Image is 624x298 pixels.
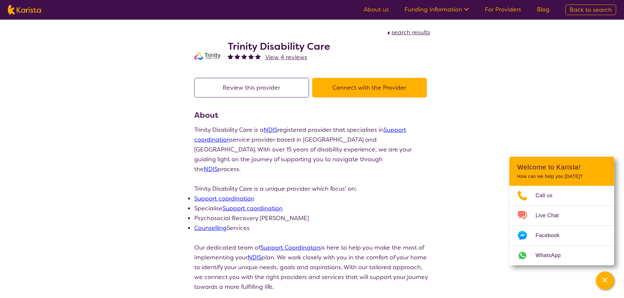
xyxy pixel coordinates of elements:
[194,184,430,194] p: Trinity Disability Care is a unique provider which focus' on:
[509,186,614,265] ul: Choose channel
[536,231,567,240] span: Facebook
[194,243,430,292] p: Our dedicated team of is here to help you make the most of implementing your plan. We work closel...
[194,109,430,121] h3: About
[386,28,430,36] a: search results
[222,204,283,212] a: Support coordination
[194,126,406,144] a: Support coordination
[194,213,430,223] li: Psychosocial Recovery [PERSON_NAME]
[536,251,569,260] span: WhatsApp
[312,78,427,97] button: Connect with the Provider
[509,157,614,265] div: Channel Menu
[517,163,606,171] h2: Welcome to Karista!
[255,54,261,59] img: fullstar
[241,54,247,59] img: fullstar
[260,244,321,252] a: Support Coordinators
[312,84,430,92] a: Connect with the Provider
[570,6,612,14] span: Back to search
[228,41,330,52] h2: Trinity Disability Care
[485,6,521,13] a: For Providers
[265,52,307,62] a: View 4 reviews
[228,54,233,59] img: fullstar
[194,42,220,68] img: xjuql8d3dr7ea5kriig5.png
[235,54,240,59] img: fullstar
[8,5,41,15] img: Karista logo
[517,174,606,179] p: How can we help you [DATE]?
[405,6,469,13] a: Funding Information
[194,224,227,232] a: Counselling
[194,223,430,233] li: Services
[565,5,616,15] a: Back to search
[264,126,277,134] a: NDIS
[248,54,254,59] img: fullstar
[204,165,217,173] a: NDIS
[509,246,614,265] a: Web link opens in a new tab.
[391,28,430,36] span: search results
[194,195,255,202] a: Support coordination
[194,203,430,213] li: Specialise
[248,254,261,261] a: NDIS
[596,272,614,290] button: Channel Menu
[364,6,389,13] a: About us
[265,53,307,61] span: View 4 reviews
[194,125,430,174] p: Trinity Disability Care is a registered provider that specialises in service provider based in [G...
[537,6,550,13] a: Blog
[194,84,312,92] a: Review this provider
[536,191,560,201] span: Call us
[536,211,567,220] span: Live Chat
[194,78,309,97] button: Review this provider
